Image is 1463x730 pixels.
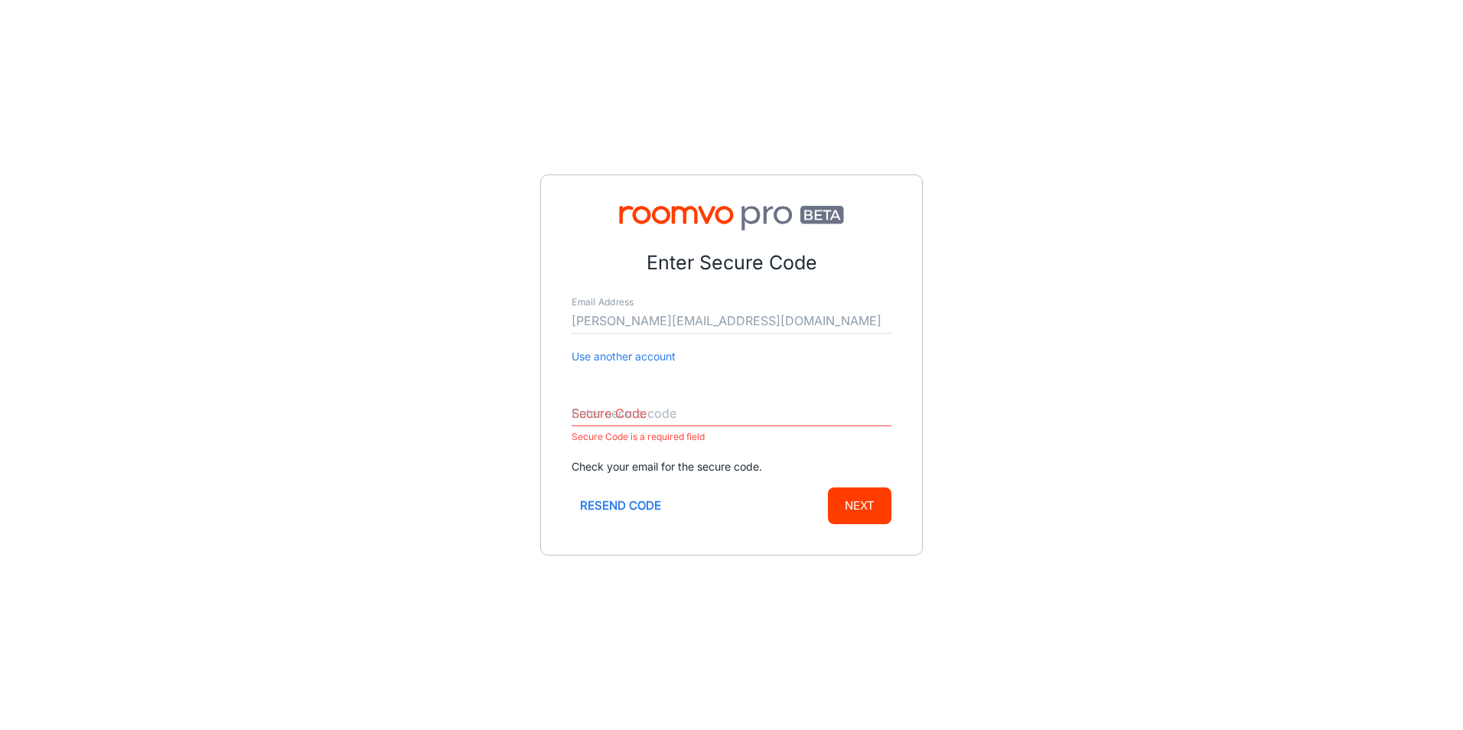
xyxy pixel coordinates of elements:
label: Email Address [572,295,634,308]
p: Secure Code is a required field [572,428,891,446]
button: Next [828,487,891,524]
button: Use another account [572,348,676,365]
p: Check your email for the secure code. [572,458,891,475]
input: myname@example.com [572,309,891,334]
img: Roomvo PRO Beta [572,206,891,230]
button: Resend code [572,487,670,524]
input: Enter secure code [572,402,891,426]
p: Enter Secure Code [572,249,891,278]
